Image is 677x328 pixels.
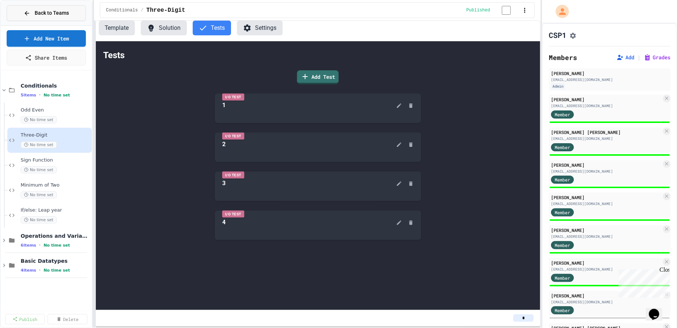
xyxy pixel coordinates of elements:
[21,82,90,89] span: Conditionals
[551,299,662,305] div: [EMAIL_ADDRESS][DOMAIN_NAME]
[7,50,86,66] a: Share Items
[43,243,70,248] span: No time set
[193,21,231,35] button: Tests
[551,103,662,109] div: [EMAIL_ADDRESS][DOMAIN_NAME]
[99,21,135,35] button: Template
[617,54,634,61] button: Add
[551,292,662,299] div: [PERSON_NAME]
[222,179,226,188] div: 3
[3,3,51,47] div: Chat with us now!Close
[21,268,36,273] span: 4 items
[555,209,570,216] span: Member
[549,52,577,63] h2: Members
[548,3,571,20] div: My Account
[141,21,187,35] button: Solution
[21,132,90,138] span: Three-Digit
[146,6,185,15] span: Three-Digit
[551,234,662,239] div: [EMAIL_ADDRESS][DOMAIN_NAME]
[21,93,36,98] span: 5 items
[222,101,226,110] div: 1
[551,96,662,103] div: [PERSON_NAME]
[35,9,69,17] span: Back to Teams
[48,314,87,324] a: Delete
[555,307,570,314] span: Member
[551,194,662,201] div: [PERSON_NAME]
[551,83,565,89] div: Admin
[7,30,86,47] a: Add New Item
[222,140,226,149] div: 2
[237,21,283,35] button: Settings
[551,169,662,174] div: [EMAIL_ADDRESS][DOMAIN_NAME]
[21,243,36,248] span: 6 items
[21,216,57,223] span: No time set
[555,275,570,281] span: Member
[297,70,339,84] a: Add Test
[555,111,570,118] span: Member
[555,144,570,151] span: Member
[646,299,670,321] iframe: chat widget
[467,7,491,13] span: Published
[551,70,668,77] div: [PERSON_NAME]
[222,211,244,218] div: I/O Test
[551,201,662,207] div: [EMAIL_ADDRESS][DOMAIN_NAME]
[21,157,90,163] span: Sign Function
[637,53,641,62] span: |
[222,94,244,100] div: I/O Test
[103,49,533,62] div: Tests
[467,6,520,15] div: Content is published and visible to students
[21,191,57,198] span: No time set
[222,172,244,179] div: I/O Test
[644,54,670,61] button: Grades
[569,31,577,39] button: Assignment Settings
[7,5,86,21] button: Back to Teams
[5,314,45,324] a: Publish
[549,30,566,40] h1: CSP1
[555,176,570,183] span: Member
[106,7,138,13] span: Conditionals
[551,162,662,168] div: [PERSON_NAME]
[21,207,90,214] span: If/else: Leap year
[616,267,670,298] iframe: chat widget
[551,77,668,82] div: [EMAIL_ADDRESS][DOMAIN_NAME]
[21,233,90,239] span: Operations and Variables
[222,218,226,227] div: 4
[551,136,662,141] div: [EMAIL_ADDRESS][DOMAIN_NAME]
[39,242,41,248] span: •
[21,116,57,123] span: No time set
[141,7,143,13] span: /
[39,267,41,273] span: •
[39,92,41,98] span: •
[551,267,662,272] div: [EMAIL_ADDRESS][DOMAIN_NAME]
[21,182,90,188] span: Minimum of Two
[21,258,90,264] span: Basic Datatypes
[21,166,57,173] span: No time set
[551,129,662,135] div: [PERSON_NAME] [PERSON_NAME]
[493,6,520,15] input: publish toggle
[43,268,70,273] span: No time set
[21,107,90,113] span: Odd Even
[551,227,662,233] div: [PERSON_NAME]
[21,141,57,148] span: No time set
[555,242,570,248] span: Member
[551,260,662,266] div: [PERSON_NAME]
[43,93,70,98] span: No time set
[222,133,244,140] div: I/O Test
